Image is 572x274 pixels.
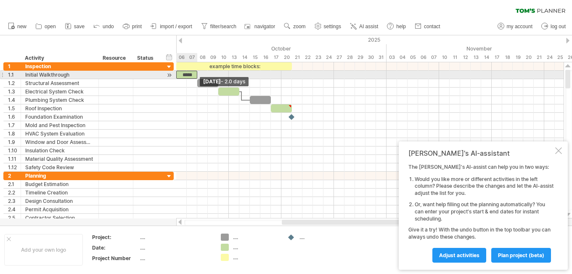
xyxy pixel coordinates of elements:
div: .... [140,255,211,262]
div: .... [233,254,279,261]
div: Friday, 24 October 2025 [323,53,334,62]
div: 2.4 [8,205,21,213]
div: Tuesday, 28 October 2025 [344,53,355,62]
div: Tuesday, 4 November 2025 [397,53,408,62]
div: Permit Acquisition [25,205,94,213]
a: plan project (beta) [491,248,551,263]
div: Wednesday, 29 October 2025 [355,53,365,62]
div: 2 [8,172,21,180]
span: log out [551,24,566,29]
div: Thursday, 30 October 2025 [365,53,376,62]
div: Friday, 21 November 2025 [534,53,544,62]
div: Status [137,54,156,62]
div: Tuesday, 14 October 2025 [239,53,250,62]
div: Wednesday, 22 October 2025 [302,53,313,62]
a: contact [413,21,443,32]
div: 1.3 [8,88,21,96]
div: Wednesday, 8 October 2025 [197,53,208,62]
div: Tuesday, 18 November 2025 [502,53,513,62]
div: Material Quality Assessment [25,155,94,163]
div: October 2025 [145,44,387,53]
div: Thursday, 20 November 2025 [523,53,534,62]
div: 1.8 [8,130,21,138]
div: Friday, 14 November 2025 [481,53,492,62]
a: log out [539,21,568,32]
div: 1 [8,62,21,70]
span: settings [324,24,341,29]
div: Friday, 7 November 2025 [429,53,439,62]
div: scroll to activity [165,71,173,80]
div: Safety Code Review [25,163,94,171]
div: 2.1 [8,180,21,188]
div: Monday, 6 October 2025 [176,53,187,62]
div: HVAC System Evaluation [25,130,94,138]
a: save [63,21,87,32]
a: AI assist [348,21,381,32]
a: open [33,21,58,32]
a: import / export [148,21,195,32]
div: Insulation Check [25,146,94,154]
div: Tuesday, 11 November 2025 [450,53,460,62]
div: Thursday, 23 October 2025 [313,53,323,62]
div: Tuesday, 21 October 2025 [292,53,302,62]
span: help [396,24,406,29]
div: 1.9 [8,138,21,146]
a: Adjust activities [432,248,486,263]
div: Friday, 17 October 2025 [271,53,281,62]
div: Project Number [92,255,138,262]
div: Thursday, 13 November 2025 [471,53,481,62]
a: print [121,21,144,32]
div: 1.6 [8,113,21,121]
span: print [132,24,142,29]
li: Would you like more or different activities in the left column? Please describe the changes and l... [415,176,553,197]
a: help [385,21,408,32]
div: [DATE] [200,77,249,86]
div: Friday, 31 October 2025 [376,53,387,62]
div: .... [233,234,279,241]
div: Wednesday, 19 November 2025 [513,53,523,62]
div: Activity [25,54,94,62]
div: Planning [25,172,94,180]
span: save [74,24,85,29]
div: Monday, 20 October 2025 [281,53,292,62]
span: zoom [293,24,305,29]
div: Monday, 17 November 2025 [492,53,502,62]
div: Tuesday, 25 November 2025 [555,53,565,62]
div: Contractor Selection [25,214,94,222]
div: Inspection [25,62,94,70]
div: 2.3 [8,197,21,205]
div: Plumbing System Check [25,96,94,104]
div: Tuesday, 7 October 2025 [187,53,197,62]
div: Resource [103,54,128,62]
div: 1.4 [8,96,21,104]
div: Monday, 13 October 2025 [229,53,239,62]
div: Add your own logo [4,234,83,266]
div: Monday, 10 November 2025 [439,53,450,62]
span: new [17,24,26,29]
div: Monday, 24 November 2025 [544,53,555,62]
div: .... [233,244,279,251]
a: new [6,21,29,32]
a: settings [312,21,344,32]
div: 1.2 [8,79,21,87]
div: The [PERSON_NAME]'s AI-assist can help you in two ways: Give it a try! With the undo button in th... [408,164,553,262]
a: undo [91,21,117,32]
span: plan project (beta) [498,252,544,258]
div: Foundation Examination [25,113,94,121]
div: Timeline Creation [25,189,94,197]
div: 1.5 [8,104,21,112]
div: .... [140,234,211,241]
div: Mold and Pest Inspection [25,121,94,129]
span: import / export [160,24,192,29]
div: Project: [92,234,138,241]
li: Or, want help filling out the planning automatically? You can enter your project's start & end da... [415,201,553,222]
div: Thursday, 16 October 2025 [260,53,271,62]
div: Monday, 27 October 2025 [334,53,344,62]
span: AI assist [359,24,378,29]
div: Roof Inspection [25,104,94,112]
div: .... [299,234,345,241]
span: Adjust activities [439,252,479,258]
div: Date: [92,244,138,251]
div: Wednesday, 15 October 2025 [250,53,260,62]
div: 1.1 [8,71,21,79]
